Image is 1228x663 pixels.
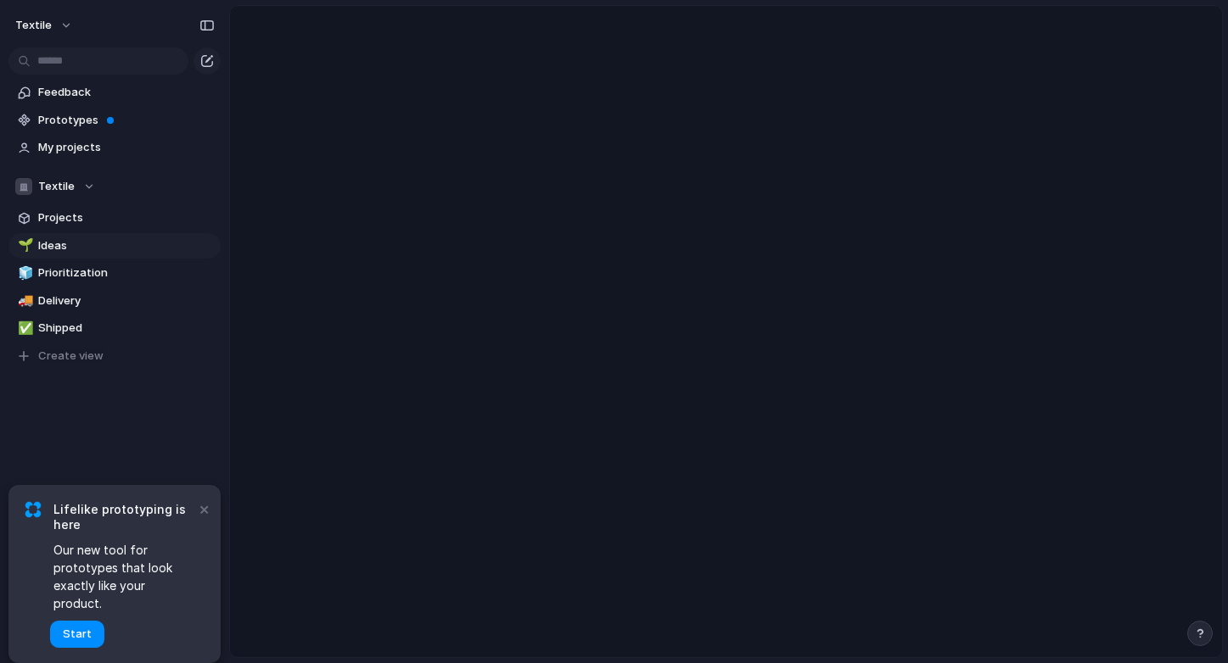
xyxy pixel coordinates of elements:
button: 🧊 [15,265,32,281]
span: My projects [38,139,215,156]
span: Ideas [38,237,215,254]
a: 🧊Prioritization [8,260,221,286]
span: Feedback [38,84,215,101]
button: 🌱 [15,237,32,254]
span: Our new tool for prototypes that look exactly like your product. [53,541,195,612]
a: Feedback [8,80,221,105]
span: Prototypes [38,112,215,129]
span: Projects [38,209,215,226]
span: Delivery [38,292,215,309]
button: Textile [8,12,81,39]
button: Textile [8,174,221,199]
a: ✅Shipped [8,315,221,341]
a: Projects [8,205,221,231]
div: 🧊 [18,264,30,283]
a: 🚚Delivery [8,288,221,314]
a: 🌱Ideas [8,233,221,259]
span: Create view [38,348,104,365]
div: ✅ [18,319,30,338]
a: My projects [8,135,221,160]
span: Start [63,626,92,643]
button: Start [50,621,104,648]
span: Textile [15,17,52,34]
a: Prototypes [8,108,221,133]
button: Dismiss [193,499,214,519]
button: Create view [8,343,221,369]
div: 🌱 [18,236,30,255]
span: Shipped [38,320,215,337]
span: Textile [38,178,75,195]
button: 🚚 [15,292,32,309]
div: 🚚 [18,291,30,310]
span: Lifelike prototyping is here [53,502,195,532]
span: Prioritization [38,265,215,281]
button: ✅ [15,320,32,337]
